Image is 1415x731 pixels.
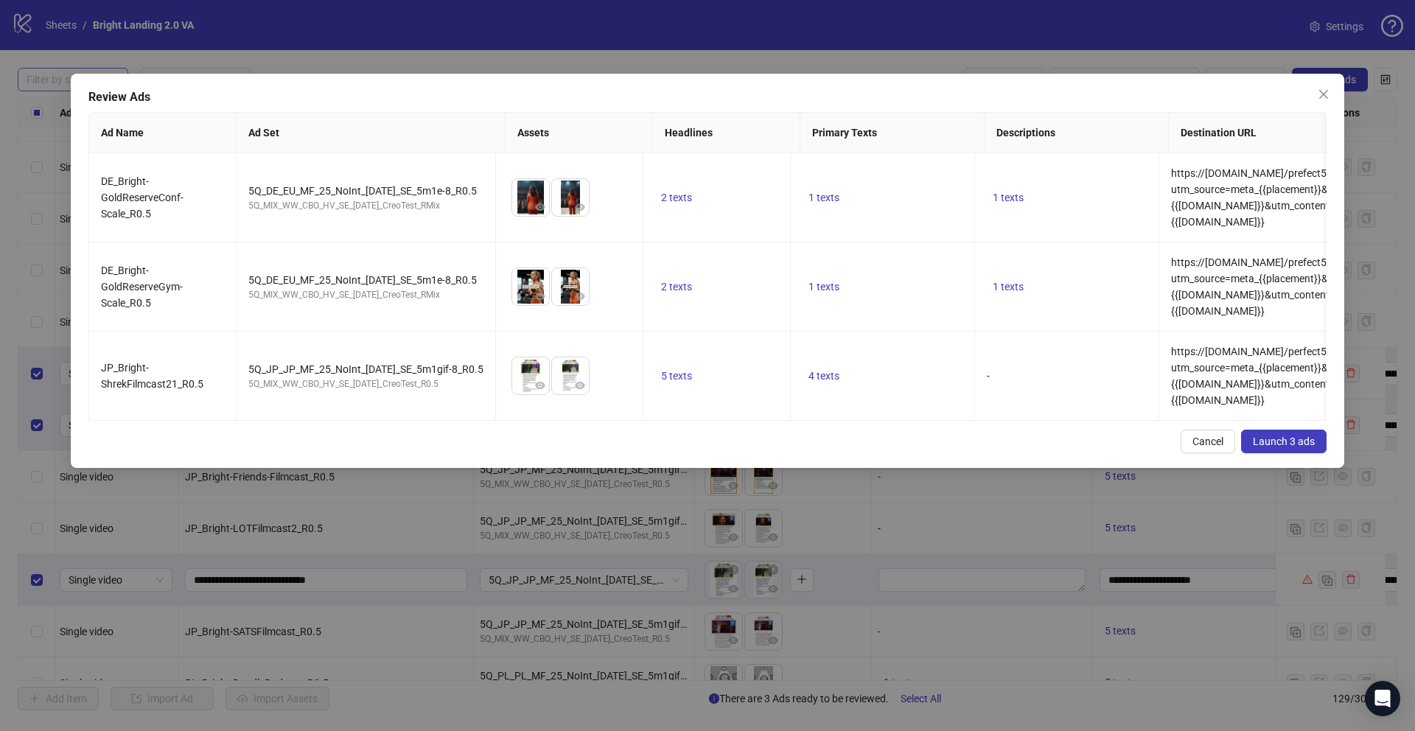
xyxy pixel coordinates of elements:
span: eye [575,202,585,212]
span: eye [535,380,545,391]
button: Preview [531,287,549,305]
button: Preview [571,377,589,394]
button: Preview [531,377,549,394]
span: 1 texts [808,281,839,293]
button: Preview [571,198,589,216]
span: 1 texts [993,192,1024,203]
span: 4 texts [808,370,839,382]
div: 5Q_DE_EU_MF_25_NoInt_[DATE]_SE_5m1e-8_R0.5 [248,272,483,288]
button: 2 texts [655,189,698,206]
span: 1 texts [993,281,1024,293]
img: Asset 1 [512,268,549,305]
th: Assets [506,113,653,153]
img: Asset 1 [512,357,549,394]
div: Open Intercom Messenger [1365,681,1400,716]
button: Cancel [1181,430,1235,453]
span: 5 texts [661,370,692,382]
th: Primary Texts [800,113,985,153]
button: 4 texts [803,367,845,385]
div: 5Q_DE_EU_MF_25_NoInt_[DATE]_SE_5m1e-8_R0.5 [248,183,483,199]
button: Preview [571,287,589,305]
span: Launch 3 ads [1253,436,1315,447]
div: 5Q_MIX_WW_CBO_HV_SE_[DATE]_CreoTest_RMix [248,288,483,302]
div: 5Q_MIX_WW_CBO_HV_SE_[DATE]_CreoTest_R0.5 [248,377,483,391]
span: - [987,370,990,382]
span: eye [535,291,545,301]
button: Preview [531,198,549,216]
div: 5Q_JP_JP_MF_25_NoInt_[DATE]_SE_5m1gif-8_R0.5 [248,361,483,377]
span: Cancel [1192,436,1223,447]
th: Ad Set [237,113,506,153]
button: 5 texts [655,367,698,385]
span: eye [575,291,585,301]
span: DE_Bright-GoldReserveConf-Scale_R0.5 [101,175,184,220]
img: Asset 2 [552,357,589,394]
div: Review Ads [88,88,1327,106]
span: eye [535,202,545,212]
span: 1 texts [808,192,839,203]
span: JP_Bright-ShrekFilmcast21_R0.5 [101,362,203,390]
img: Asset 2 [552,268,589,305]
th: Descriptions [985,113,1169,153]
button: 1 texts [987,189,1030,206]
th: Headlines [653,113,800,153]
button: Launch 3 ads [1241,430,1327,453]
span: close [1318,88,1330,100]
span: 2 texts [661,192,692,203]
button: 2 texts [655,278,698,295]
div: 5Q_MIX_WW_CBO_HV_SE_[DATE]_CreoTest_RMix [248,199,483,213]
span: 2 texts [661,281,692,293]
button: 1 texts [803,189,845,206]
button: 1 texts [987,278,1030,295]
span: eye [575,380,585,391]
th: Ad Name [89,113,237,153]
img: Asset 2 [552,179,589,216]
span: DE_Bright-GoldReserveGym-Scale_R0.5 [101,265,183,309]
button: Close [1312,83,1335,106]
button: 1 texts [803,278,845,295]
img: Asset 1 [512,179,549,216]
